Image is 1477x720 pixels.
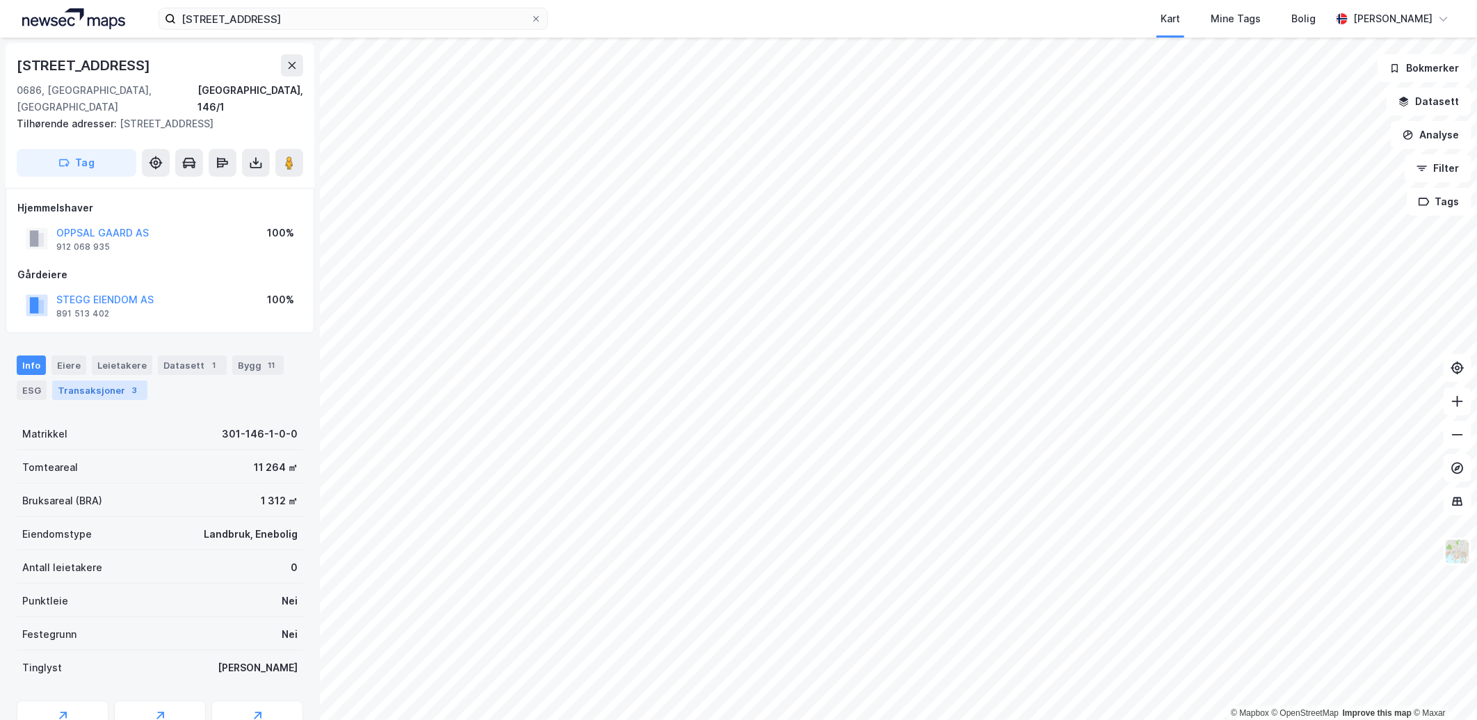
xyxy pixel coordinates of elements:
[282,593,298,609] div: Nei
[22,559,102,576] div: Antall leietakere
[128,383,142,397] div: 3
[17,355,46,375] div: Info
[1231,708,1269,718] a: Mapbox
[254,459,298,476] div: 11 264 ㎡
[207,358,221,372] div: 1
[17,149,136,177] button: Tag
[17,381,47,400] div: ESG
[1161,10,1180,27] div: Kart
[52,381,147,400] div: Transaksjoner
[17,266,302,283] div: Gårdeiere
[22,659,62,676] div: Tinglyst
[1405,154,1471,182] button: Filter
[264,358,278,372] div: 11
[17,54,153,77] div: [STREET_ADDRESS]
[56,241,110,253] div: 912 068 935
[22,593,68,609] div: Punktleie
[158,355,227,375] div: Datasett
[1272,708,1339,718] a: OpenStreetMap
[222,426,298,442] div: 301-146-1-0-0
[267,291,294,308] div: 100%
[267,225,294,241] div: 100%
[17,82,197,115] div: 0686, [GEOGRAPHIC_DATA], [GEOGRAPHIC_DATA]
[197,82,303,115] div: [GEOGRAPHIC_DATA], 146/1
[261,493,298,509] div: 1 312 ㎡
[204,526,298,543] div: Landbruk, Enebolig
[176,8,531,29] input: Søk på adresse, matrikkel, gårdeiere, leietakere eller personer
[56,308,109,319] div: 891 513 402
[22,626,76,643] div: Festegrunn
[22,493,102,509] div: Bruksareal (BRA)
[1407,188,1471,216] button: Tags
[51,355,86,375] div: Eiere
[1391,121,1471,149] button: Analyse
[282,626,298,643] div: Nei
[17,200,302,216] div: Hjemmelshaver
[1211,10,1261,27] div: Mine Tags
[1407,653,1477,720] div: Kontrollprogram for chat
[1444,538,1471,565] img: Z
[92,355,152,375] div: Leietakere
[22,426,67,442] div: Matrikkel
[17,118,120,129] span: Tilhørende adresser:
[22,526,92,543] div: Eiendomstype
[291,559,298,576] div: 0
[17,115,292,132] div: [STREET_ADDRESS]
[1343,708,1412,718] a: Improve this map
[1353,10,1432,27] div: [PERSON_NAME]
[1291,10,1316,27] div: Bolig
[1407,653,1477,720] iframe: Chat Widget
[218,659,298,676] div: [PERSON_NAME]
[1387,88,1471,115] button: Datasett
[1378,54,1471,82] button: Bokmerker
[22,8,125,29] img: logo.a4113a55bc3d86da70a041830d287a7e.svg
[232,355,284,375] div: Bygg
[22,459,78,476] div: Tomteareal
